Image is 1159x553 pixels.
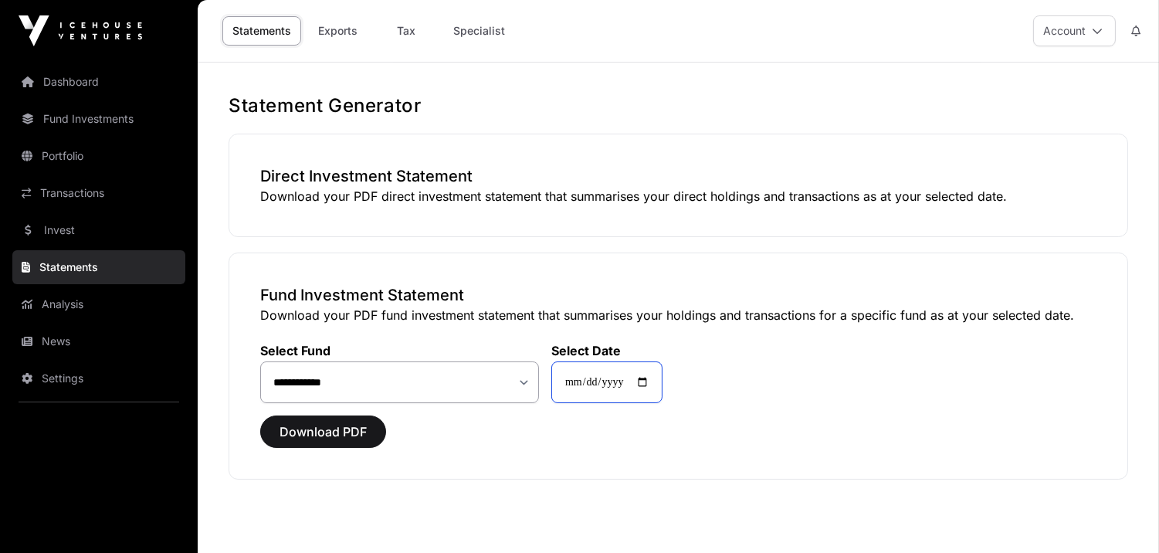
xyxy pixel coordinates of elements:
[12,324,185,358] a: News
[551,343,663,358] label: Select Date
[260,416,386,448] button: Download PDF
[12,287,185,321] a: Analysis
[1033,15,1116,46] button: Account
[12,176,185,210] a: Transactions
[12,213,185,247] a: Invest
[229,93,1128,118] h1: Statement Generator
[260,343,539,358] label: Select Fund
[12,139,185,173] a: Portfolio
[260,165,1096,187] h3: Direct Investment Statement
[443,16,515,46] a: Specialist
[12,250,185,284] a: Statements
[260,431,386,446] a: Download PDF
[260,306,1096,324] p: Download your PDF fund investment statement that summarises your holdings and transactions for a ...
[19,15,142,46] img: Icehouse Ventures Logo
[12,102,185,136] a: Fund Investments
[12,361,185,395] a: Settings
[375,16,437,46] a: Tax
[222,16,301,46] a: Statements
[260,187,1096,205] p: Download your PDF direct investment statement that summarises your direct holdings and transactio...
[307,16,369,46] a: Exports
[12,65,185,99] a: Dashboard
[1082,479,1159,553] iframe: Chat Widget
[260,284,1096,306] h3: Fund Investment Statement
[280,422,367,441] span: Download PDF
